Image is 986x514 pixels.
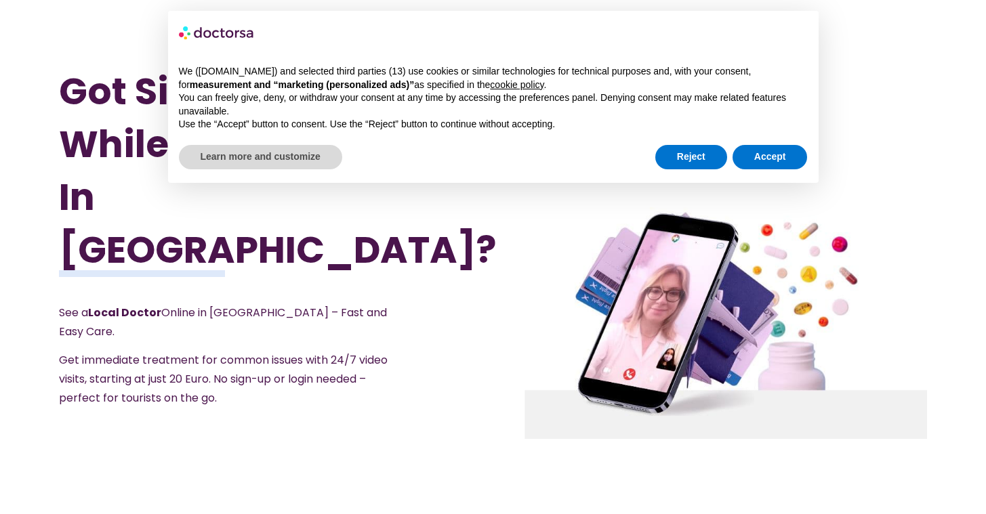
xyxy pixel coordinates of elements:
p: Use the “Accept” button to consent. Use the “Reject” button to continue without accepting. [179,118,808,131]
span: See a Online in [GEOGRAPHIC_DATA] – Fast and Easy Care. [59,305,387,339]
button: Reject [655,145,727,169]
img: logo [179,22,255,43]
span: Get immediate treatment for common issues with 24/7 video visits, starting at just 20 Euro. No si... [59,352,388,406]
button: Accept [733,145,808,169]
p: You can freely give, deny, or withdraw your consent at any time by accessing the preferences pane... [179,91,808,118]
strong: Local Doctor [88,305,161,320]
p: We ([DOMAIN_NAME]) and selected third parties (13) use cookies or similar technologies for techni... [179,65,808,91]
strong: measurement and “marketing (personalized ads)” [190,79,414,90]
h1: Got Sick While Traveling In [GEOGRAPHIC_DATA]? [59,65,428,276]
button: Learn more and customize [179,145,342,169]
a: cookie policy [490,79,543,90]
